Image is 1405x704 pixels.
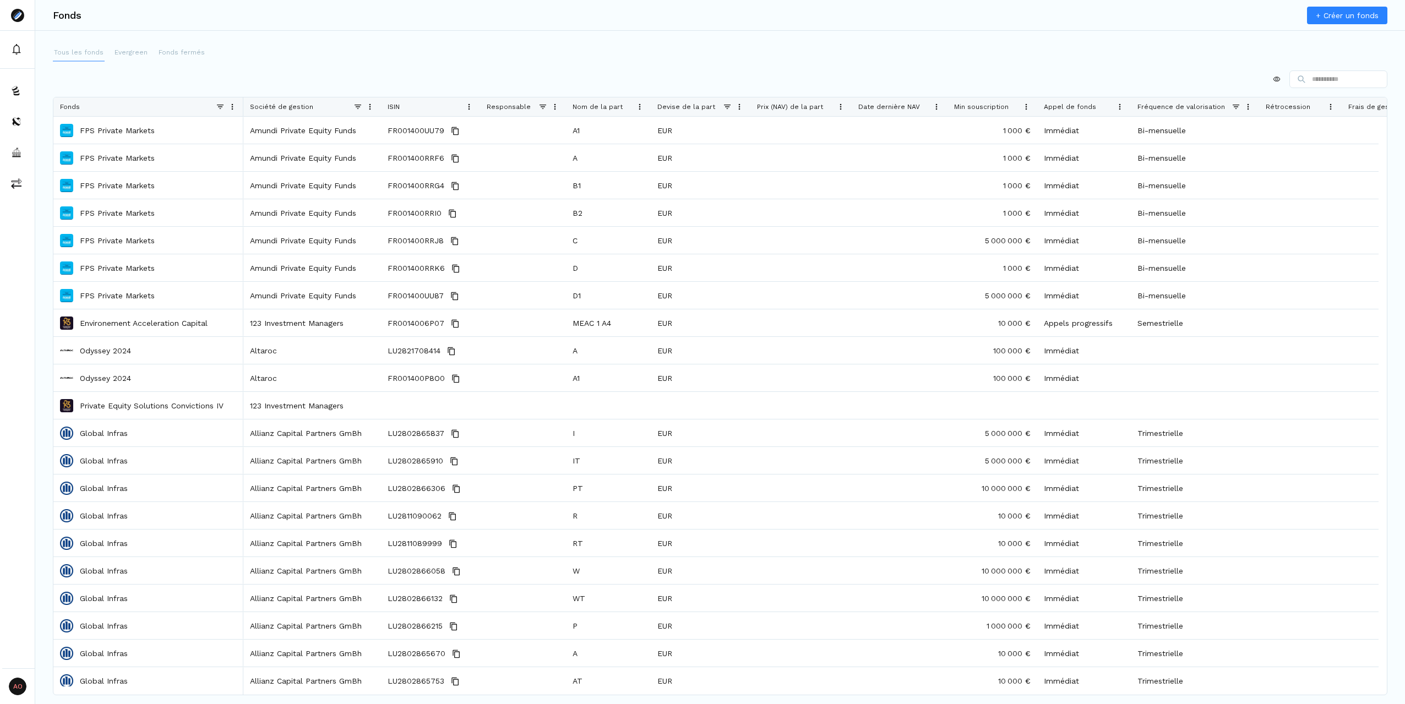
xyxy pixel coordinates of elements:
p: Global Infras [80,565,128,576]
div: D1 [566,282,651,309]
a: FPS Private Markets [80,208,155,219]
div: EUR [651,612,750,639]
div: 1 000 € [947,254,1037,281]
div: 10 000 000 € [947,474,1037,501]
div: 1 000 € [947,172,1037,199]
div: 10 000 000 € [947,585,1037,612]
a: FPS Private Markets [80,263,155,274]
img: FPS Private Markets [60,151,73,165]
h3: Fonds [53,10,81,20]
img: FPS Private Markets [60,289,73,302]
span: Société de gestion [250,103,313,111]
a: FPS Private Markets [80,290,155,301]
span: ISIN [388,103,400,111]
button: Copy [447,620,460,633]
button: Copy [449,372,462,385]
a: Environement Acceleration Capital [80,318,208,329]
span: LU2802865753 [388,668,444,695]
div: Allianz Capital Partners GmBh [243,640,381,667]
button: Copy [448,455,461,468]
a: Global Infras [80,428,128,439]
span: FR001400RRG4 [388,172,444,199]
div: Allianz Capital Partners GmBh [243,557,381,584]
p: Odyssey 2024 [80,345,131,356]
a: Global Infras [80,538,128,549]
div: Immédiat [1037,447,1131,474]
div: EUR [651,364,750,391]
a: Private Equity Solutions Convictions IV [80,400,224,411]
div: Immédiat [1037,612,1131,639]
div: 10 000 € [947,667,1037,694]
div: Allianz Capital Partners GmBh [243,612,381,639]
span: LU2821708414 [388,337,440,364]
div: Allianz Capital Partners GmBh [243,530,381,556]
div: Immédiat [1037,474,1131,501]
button: Copy [447,592,460,605]
button: commissions [2,170,32,197]
button: Tous les fonds [53,44,105,62]
span: FR001400P8O0 [388,365,445,392]
img: Global Infras [60,454,73,467]
div: EUR [651,557,750,584]
span: Min souscription [954,103,1009,111]
button: Copy [449,124,462,138]
button: Copy [449,317,462,330]
p: Global Infras [80,593,128,604]
div: EUR [651,667,750,694]
span: LU2802866058 [388,558,445,585]
button: Copy [450,647,463,661]
span: Prix (NAV) de la part [757,103,823,111]
div: Allianz Capital Partners GmBh [243,585,381,612]
div: AT [566,667,651,694]
div: Trimestrielle [1131,557,1259,584]
div: EUR [651,117,750,144]
div: Immédiat [1037,557,1131,584]
span: Fonds [60,103,80,111]
button: Copy [449,675,462,688]
div: A [566,640,651,667]
div: RT [566,530,651,556]
div: IT [566,447,651,474]
div: Trimestrielle [1131,612,1259,639]
img: FPS Private Markets [60,234,73,247]
img: Global Infras [60,427,73,440]
button: Copy [446,537,460,550]
div: Immédiat [1037,282,1131,309]
img: Global Infras [60,647,73,660]
a: distributors [2,108,32,135]
button: Copy [450,565,463,578]
div: MEAC 1 A4 [566,309,651,336]
div: 123 Investment Managers [243,309,381,336]
div: Immédiat [1037,502,1131,529]
div: Immédiat [1037,419,1131,446]
div: 10 000 € [947,640,1037,667]
div: Bi-mensuelle [1131,227,1259,254]
div: EUR [651,172,750,199]
div: A [566,337,651,364]
div: I [566,419,651,446]
a: Global Infras [80,455,128,466]
div: EUR [651,419,750,446]
div: Immédiat [1037,667,1131,694]
img: Environement Acceleration Capital [60,316,73,330]
div: Bi-mensuelle [1131,172,1259,199]
img: Global Infras [60,619,73,632]
div: Immédiat [1037,530,1131,556]
div: Immédiat [1037,364,1131,391]
div: Trimestrielle [1131,585,1259,612]
a: Global Infras [80,648,128,659]
div: Amundi Private Equity Funds [243,282,381,309]
div: 123 Investment Managers [243,392,381,419]
img: Private Equity Solutions Convictions IV [60,399,73,412]
div: Trimestrielle [1131,640,1259,667]
div: Trimestrielle [1131,667,1259,694]
span: FR001400RRJ8 [388,227,444,254]
div: A [566,144,651,171]
a: Global Infras [80,483,128,494]
span: Date dernière NAV [858,103,920,111]
span: LU2802866132 [388,585,443,612]
div: EUR [651,144,750,171]
p: Odyssey 2024 [80,373,131,384]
